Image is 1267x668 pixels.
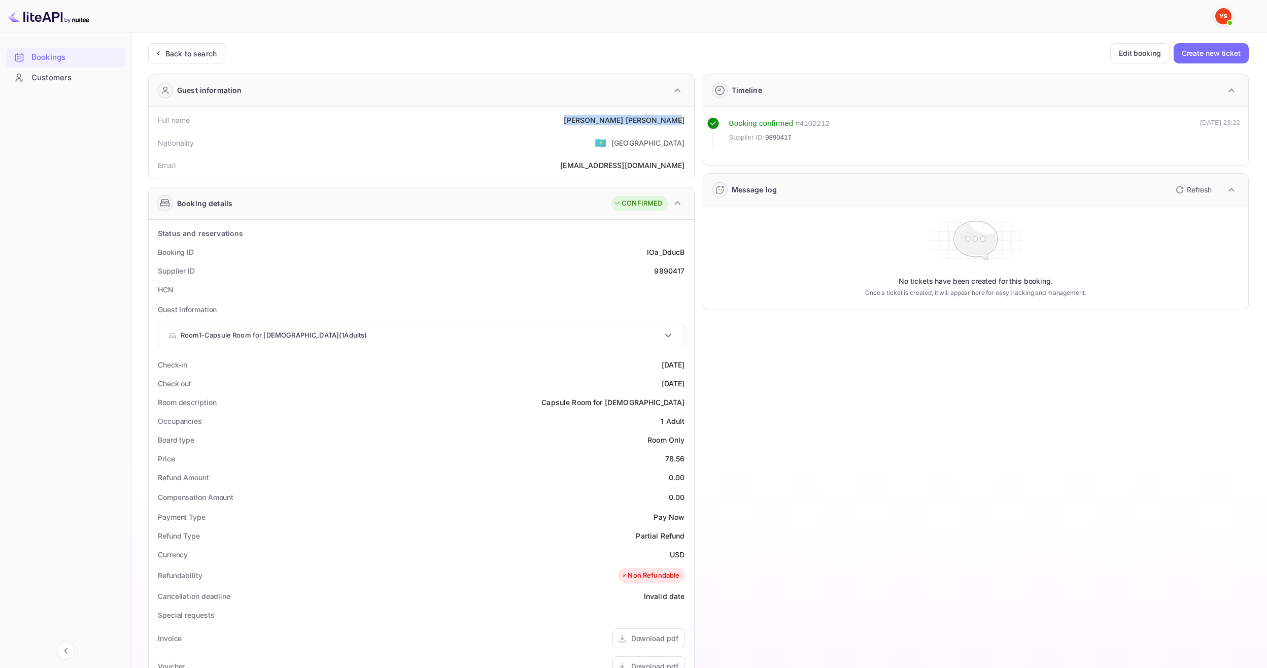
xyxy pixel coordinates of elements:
button: Collapse navigation [57,642,75,660]
div: Cancellation deadline [158,591,230,602]
button: Edit booking [1110,43,1170,63]
p: Room 1 - Capsule Room for [DEMOGRAPHIC_DATA] ( 1 Adults ) [181,330,367,341]
p: Once a ticket is created, it will appear here for easy tracking and management. [828,288,1123,297]
div: Customers [6,68,125,88]
div: Guest information [177,85,242,95]
div: 78.56 [665,453,685,464]
div: CONFIRMED [614,198,662,209]
div: Timeline [732,85,762,95]
div: Bookings [31,52,120,63]
div: 0.00 [669,472,685,483]
button: Create new ticket [1174,43,1249,63]
div: Back to search [165,48,217,59]
div: Pay Now [654,512,684,522]
div: [PERSON_NAME] [PERSON_NAME] [564,115,684,125]
div: Booking ID [158,247,194,257]
button: Refresh [1170,182,1216,198]
div: Room1-Capsule Room for [DEMOGRAPHIC_DATA](1Adults) [158,323,684,348]
span: 9890417 [765,132,792,143]
div: Refund Amount [158,472,209,483]
div: Room Only [647,435,684,445]
div: Special requests [158,610,214,620]
div: [GEOGRAPHIC_DATA] [611,138,685,148]
a: Customers [6,68,125,87]
div: Customers [31,72,120,84]
div: Price [158,453,175,464]
div: Non Refundable [621,571,679,581]
div: Email [158,160,176,171]
div: Occupancies [158,416,202,426]
div: Booking confirmed [729,118,794,129]
div: Refund Type [158,530,200,541]
div: lOa_DducB [647,247,684,257]
div: Status and reservations [158,228,243,239]
div: Download pdf [631,633,678,644]
p: Guest Information [158,304,685,315]
div: 0.00 [669,492,685,503]
div: Payment Type [158,512,206,522]
div: Board type [158,435,194,445]
div: HCN [158,284,174,295]
div: Currency [158,549,188,560]
div: USD [670,549,684,560]
span: Supplier ID: [729,132,765,143]
span: United States [595,133,606,152]
div: 1 Adult [661,416,684,426]
div: Capsule Room for [DEMOGRAPHIC_DATA] [541,397,684,408]
div: Full name [158,115,190,125]
div: Room description [158,397,216,408]
div: Booking details [177,198,232,209]
div: Invalid date [644,591,685,602]
div: Invoice [158,633,182,644]
p: No tickets have been created for this booking. [899,276,1053,286]
div: Nationality [158,138,194,148]
div: [DATE] [662,359,685,370]
div: 9890417 [654,265,684,276]
img: Yandex Support [1215,8,1231,24]
div: Message log [732,184,777,195]
div: Refundability [158,570,202,581]
div: [DATE] 23:22 [1200,118,1240,147]
div: Partial Refund [636,530,684,541]
p: Refresh [1187,184,1212,195]
div: # 4102212 [795,118,830,129]
img: LiteAPI logo [8,8,89,24]
div: Supplier ID [158,265,195,276]
div: Bookings [6,48,125,68]
a: Bookings [6,48,125,66]
div: Compensation Amount [158,492,233,503]
div: Check-in [158,359,187,370]
div: [EMAIL_ADDRESS][DOMAIN_NAME] [560,160,684,171]
div: Check out [158,378,191,389]
div: [DATE] [662,378,685,389]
